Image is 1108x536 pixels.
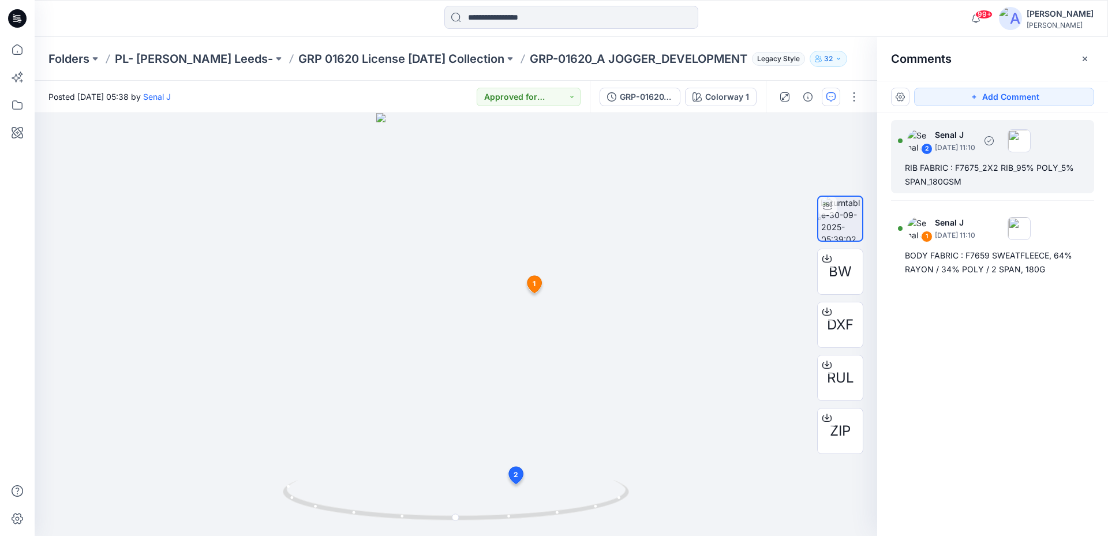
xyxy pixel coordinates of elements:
button: 32 [810,51,847,67]
div: [PERSON_NAME] [1027,7,1094,21]
img: avatar [999,7,1022,30]
span: Legacy Style [752,52,805,66]
button: Legacy Style [747,51,805,67]
p: [DATE] 11:10 [935,142,975,153]
div: Colorway 1 [705,91,749,103]
span: ZIP [830,421,851,441]
img: Senal J [907,217,930,240]
p: Senal J [935,128,975,142]
button: Colorway 1 [685,88,757,106]
img: Senal J [907,129,930,152]
div: 1 [921,231,933,242]
div: [PERSON_NAME] [1027,21,1094,29]
p: GRP-01620_A JOGGER_DEVELOPMENT [530,51,747,67]
a: GRP 01620 License [DATE] Collection [298,51,504,67]
img: turntable-30-09-2025-05:39:02 [821,197,862,241]
div: 2 [921,143,933,155]
span: BW [829,261,852,282]
p: Senal J [935,216,975,230]
button: Details [799,88,817,106]
div: RIB FABRIC : F7675_2X2 RIB_95% POLY_5% SPAN_180GSM [905,161,1080,189]
span: DXF [827,314,854,335]
span: 99+ [975,10,993,19]
div: BODY FABRIC : F7659 SWEATFLEECE, 64% RAYON / 34% POLY / 2 SPAN, 180G [905,249,1080,276]
h2: Comments [891,52,952,66]
span: RUL [827,368,854,388]
div: GRP-01620_A JOGGER_DEVELOPMENT [620,91,673,103]
a: Senal J [143,92,171,102]
span: Posted [DATE] 05:38 by [48,91,171,103]
button: Add Comment [914,88,1094,106]
p: 32 [824,53,833,65]
a: Folders [48,51,89,67]
p: [DATE] 11:10 [935,230,975,241]
button: GRP-01620_A JOGGER_DEVELOPMENT [600,88,680,106]
a: PL- [PERSON_NAME] Leeds- [115,51,273,67]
